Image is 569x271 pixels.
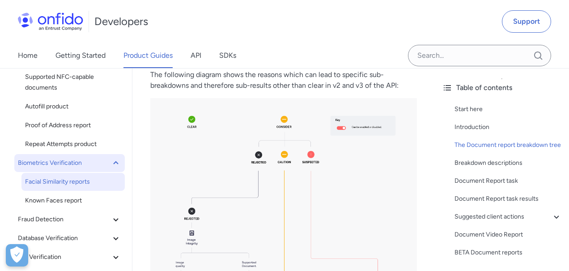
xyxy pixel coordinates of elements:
button: eID Verification [14,248,125,266]
a: Document Video Report [454,229,562,240]
a: Start here [454,104,562,115]
a: Autofill product [21,98,125,116]
a: Document Report task results [454,194,562,204]
a: Support [502,10,551,33]
span: Known Faces report [25,195,121,206]
a: Breakdown descriptions [454,158,562,168]
button: Database Verification [14,229,125,247]
a: Supported NFC-capable documents [21,68,125,97]
button: Fraud Detection [14,211,125,228]
input: Onfido search input field [408,45,551,66]
span: Biometrics Verification [18,158,110,168]
a: Repeat Attempts product [21,135,125,153]
a: Home [18,43,38,68]
h1: Developers [94,14,148,29]
a: Getting Started [55,43,106,68]
a: BETA Document reports [454,247,562,258]
span: Repeat Attempts product [25,139,121,150]
span: eID Verification [18,252,110,262]
button: Open Preferences [6,244,28,267]
div: Table of contents [442,82,562,93]
span: Supported NFC-capable documents [25,72,121,93]
div: Cookie Preferences [6,244,28,267]
a: Proof of Address report [21,116,125,134]
span: Autofill product [25,101,121,112]
a: The Document report breakdown tree [454,140,562,151]
a: Suggested client actions [454,211,562,222]
a: Product Guides [123,43,173,68]
a: Introduction [454,122,562,133]
a: API [191,43,201,68]
a: Facial Similarity reports [21,173,125,191]
a: Document Report task [454,176,562,186]
a: Known Faces report [21,192,125,210]
span: Proof of Address report [25,120,121,131]
img: Onfido Logo [18,13,83,30]
span: Fraud Detection [18,214,110,225]
a: SDKs [219,43,236,68]
span: Facial Similarity reports [25,176,121,187]
button: Biometrics Verification [14,154,125,172]
span: Database Verification [18,233,110,244]
p: The following diagram shows the reasons which can lead to specific sub-breakdowns and therefore s... [150,69,417,91]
